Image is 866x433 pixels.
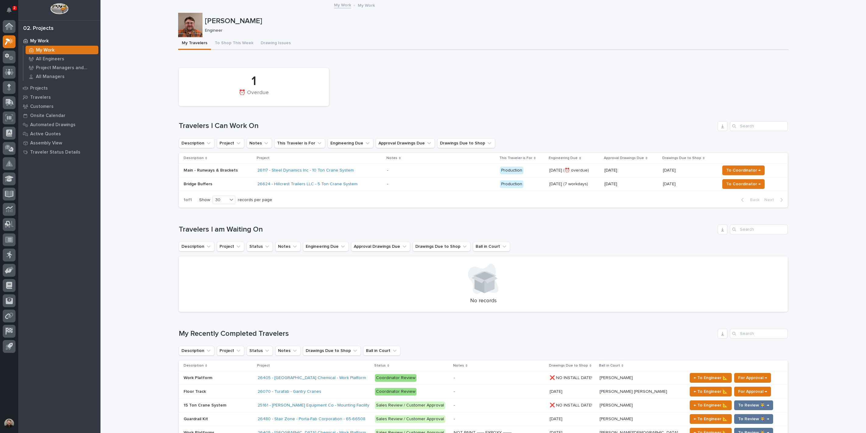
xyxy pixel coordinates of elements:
p: [PERSON_NAME] [PERSON_NAME] [600,388,668,394]
button: Project [217,138,244,148]
p: Customers [30,104,54,109]
div: - [454,375,455,381]
button: Approval Drawings Due [376,138,435,148]
a: Traveler Status Details [18,147,100,157]
button: For Approval → [734,387,771,396]
button: Drawings Due to Shop [413,242,470,251]
a: 26480 - Stair Zone - Porta-Fab Corporation - 65-66508 [258,417,365,422]
div: Sales Review / Customer Approval [375,402,445,409]
input: Search [730,121,788,131]
button: To Coordinator → [722,179,765,189]
p: Drawings Due to Shop [662,155,701,161]
button: To Review 👨‍🏭 → [734,414,773,424]
p: Show [199,197,210,203]
button: Ball in Court [363,346,400,356]
div: - [387,168,388,173]
a: Automated Drawings [18,120,100,129]
span: For Approval → [738,374,767,382]
button: Notes [275,346,301,356]
a: 26117 - Steel Dynamics Inc - 10 Ton Crane System [257,168,354,173]
tr: 15 Ton Crane System15 Ton Crane System 25161 - [PERSON_NAME] Equipment Co - Mounting Facility - 1... [179,399,788,412]
p: [DATE] [550,388,564,394]
p: Notes [386,155,397,161]
tr: Work PlatformWork Platform 26405 - [GEOGRAPHIC_DATA] Chemical - Work Platform Coordinator Review-... [179,371,788,385]
div: Production [500,167,523,174]
p: My Work [36,48,55,53]
p: Traveler Status Details [30,150,80,155]
a: 25161 - [PERSON_NAME] Equipment Co - Mounting Facility - 15 Ton Crane [258,403,399,408]
p: 1 of 1 [179,193,197,208]
div: Notifications2 [8,7,16,17]
p: [PERSON_NAME] [600,415,634,422]
button: Status [247,346,273,356]
div: Coordinator Review [375,374,417,382]
button: Notes [275,242,301,251]
div: Production [500,180,523,188]
p: [DATE] [663,167,677,173]
button: Next [762,197,788,203]
tr: Bridge Buffers26624 - Hillcrest Trailers LLC - 5 Ton Crane System - Production[DATE] (7 workdays)... [179,177,788,191]
tr: Main - Runways & Brackets26117 - Steel Dynamics Inc - 10 Ton Crane System - Production[DATE] (⏰ o... [179,164,788,177]
p: All Managers [36,74,65,80]
span: ← To Engineer 📐 [694,374,728,382]
p: Assembly View [30,140,62,146]
button: Drawings Due to Shop [303,346,361,356]
p: Work Platform [184,374,213,381]
p: [PERSON_NAME] [600,374,634,381]
button: ← To Engineer 📐 [690,387,732,396]
a: My Work [23,46,100,54]
p: ❌ NO INSTALL DATE! [550,374,593,381]
button: ← To Engineer 📐 [690,373,732,383]
span: Back [746,197,759,203]
p: My Work [358,2,375,8]
p: [PERSON_NAME] [600,402,634,408]
div: - [454,417,455,422]
p: [DATE] [604,168,658,173]
div: - [387,182,388,187]
span: ← To Engineer 📐 [694,415,728,423]
p: Project [257,155,269,161]
p: [DATE] [604,182,658,187]
button: Project [217,242,244,251]
p: [DATE] [550,415,564,422]
p: Project Managers and Engineers [36,65,96,71]
input: Search [730,225,788,234]
button: Description [179,138,214,148]
span: To Review 👨‍🏭 → [738,415,769,423]
div: 30 [213,197,227,203]
a: Customers [18,102,100,111]
button: Approval Drawings Due [351,242,410,251]
a: 26070 - Turafab - Gantry Cranes [258,389,321,394]
button: Drawings Due to Shop [437,138,495,148]
a: Projects [18,83,100,93]
button: Engineering Due [328,138,373,148]
p: Ball in Court [599,362,620,369]
p: Projects [30,86,48,91]
button: Ball in Court [473,242,510,251]
button: To Shop This Week [211,37,257,50]
p: ❌ NO INSTALL DATE! [550,402,593,408]
tr: Guardrail KitGuardrail Kit 26480 - Stair Zone - Porta-Fab Corporation - 65-66508 Sales Review / C... [179,412,788,426]
p: Description [184,155,204,161]
div: Sales Review / Customer Approval [375,415,445,423]
span: To Coordinator → [726,167,761,174]
button: My Travelers [178,37,211,50]
div: ⏰ Overdue [189,90,319,102]
span: For Approval → [738,388,767,395]
a: My Work [334,1,351,8]
button: Notifications [3,4,16,16]
p: Guardrail Kit [184,415,209,422]
p: 15 Ton Crane System [184,402,227,408]
button: Drawing Issues [257,37,294,50]
p: Automated Drawings [30,122,76,128]
button: Back [736,197,762,203]
div: 02. Projects [23,25,54,32]
button: ← To Engineer 📐 [690,414,732,424]
p: Main - Runways & Brackets [184,168,252,173]
button: ← To Engineer 📐 [690,400,732,410]
div: - [454,403,455,408]
span: ← To Engineer 📐 [694,402,728,409]
a: Assembly View [18,138,100,147]
p: Engineering Due [549,155,578,161]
